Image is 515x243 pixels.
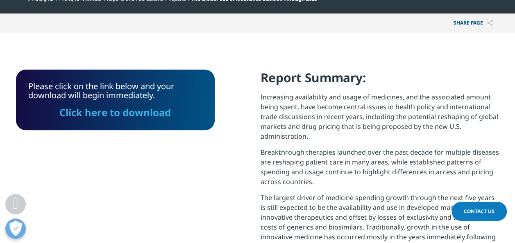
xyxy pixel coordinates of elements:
[261,92,499,147] p: Increasing availability and usage of medicines, and the associated amount being spent, have becom...
[261,147,499,193] p: Breakthrough therapies launched over the past decade for multiple diseases are reshaping patient ...
[447,13,499,33] button: Share PAGEShare PAGE
[487,20,493,27] img: Share PAGE
[28,82,202,118] div: Please click on the link below and your download will begin immediately.
[447,13,499,33] p: Share PAGE
[451,202,507,221] a: Contact Us
[5,218,26,239] button: Open Preferences
[261,70,499,92] h4: Report Summary:
[464,208,495,215] span: Contact Us
[59,106,171,119] a: Click here to download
